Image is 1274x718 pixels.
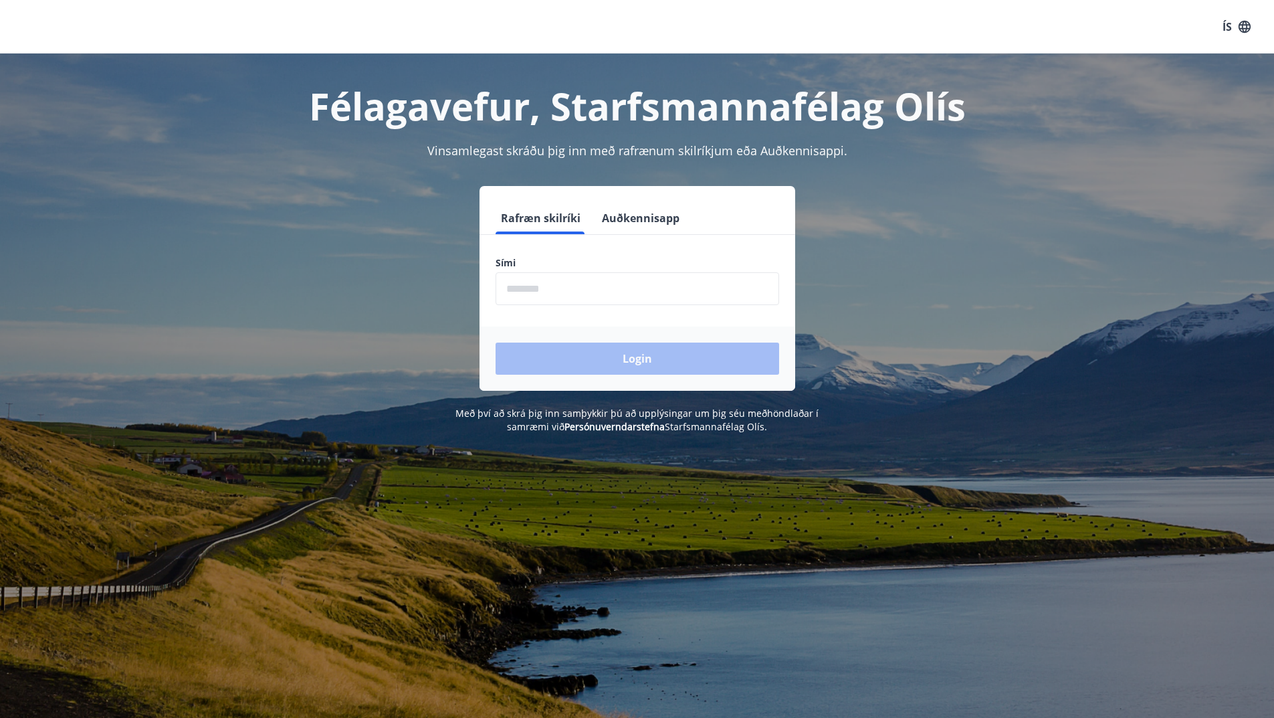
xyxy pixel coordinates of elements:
[172,80,1103,131] h1: Félagavefur, Starfsmannafélag Olís
[496,256,779,270] label: Sími
[564,420,665,433] a: Persónuverndarstefna
[427,143,847,159] span: Vinsamlegast skráðu þig inn með rafrænum skilríkjum eða Auðkennisappi.
[597,202,685,234] button: Auðkennisapp
[455,407,819,433] span: Með því að skrá þig inn samþykkir þú að upplýsingar um þig séu meðhöndlaðar í samræmi við Starfsm...
[496,202,586,234] button: Rafræn skilríki
[1215,15,1258,39] button: ÍS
